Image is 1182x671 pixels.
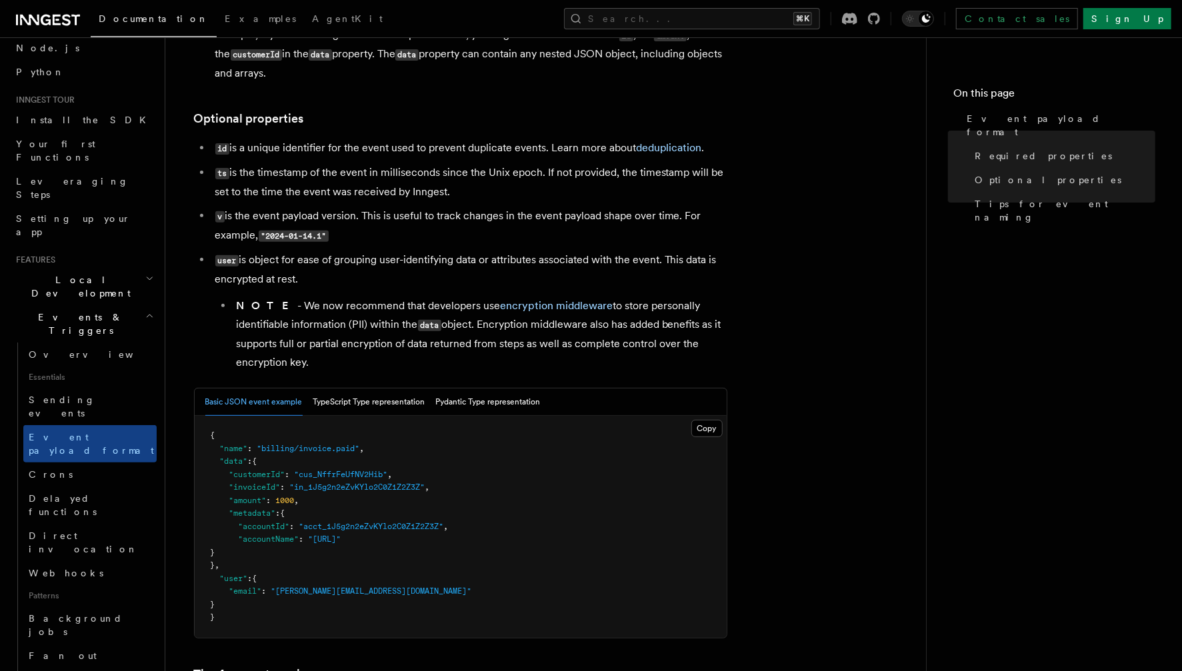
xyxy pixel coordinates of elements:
[564,8,820,29] button: Search...⌘K
[16,213,131,237] span: Setting up your app
[395,49,419,61] code: data
[220,444,248,453] span: "name"
[23,561,157,585] a: Webhooks
[312,13,383,24] span: AgentKit
[388,470,393,479] span: ,
[23,342,157,366] a: Overview
[16,139,95,163] span: Your first Functions
[229,482,281,492] span: "invoiceId"
[211,163,727,201] li: is the timestamp of the event in milliseconds since the Unix epoch. If not provided, the timestam...
[99,13,209,24] span: Documentation
[29,469,73,480] span: Crons
[23,462,157,486] a: Crons
[257,444,360,453] span: "billing/invoice.paid"
[654,30,687,41] code: amount
[961,107,1155,144] a: Event payload format
[16,43,79,53] span: Node.js
[23,425,157,462] a: Event payload format
[11,311,145,337] span: Events & Triggers
[23,388,157,425] a: Sending events
[229,508,276,518] span: "metadata"
[793,12,812,25] kbd: ⌘K
[281,482,285,492] span: :
[309,534,341,544] span: "[URL]"
[91,4,217,37] a: Documentation
[23,606,157,644] a: Background jobs
[290,482,425,492] span: "in_1J5g2n2eZvKYlo2C0Z1Z2Z3Z"
[248,456,253,466] span: :
[444,522,449,531] span: ,
[220,574,248,583] span: "user"
[267,496,271,505] span: :
[262,586,267,596] span: :
[425,482,430,492] span: ,
[229,586,262,596] span: "email"
[237,299,298,312] strong: NOTE
[239,522,290,531] span: "accountId"
[11,207,157,244] a: Setting up your app
[29,493,97,517] span: Delayed functions
[501,299,613,312] a: encryption middleware
[309,49,332,61] code: data
[211,6,727,83] li: contains any data you want to associate with the event. This data will be serialized to JSON. For...
[11,273,145,300] span: Local Development
[29,530,138,554] span: Direct invocation
[11,305,157,342] button: Events & Triggers
[215,560,220,570] span: ,
[969,192,1155,229] a: Tips for event naming
[313,388,425,416] button: TypeScript Type representation
[1083,8,1171,29] a: Sign Up
[211,612,215,622] span: }
[969,168,1155,192] a: Optional properties
[211,251,727,372] li: is object for ease of grouping user-identifying data or attributes associated with the event. Thi...
[29,650,97,661] span: Fan out
[969,144,1155,168] a: Required properties
[211,600,215,609] span: }
[29,394,95,418] span: Sending events
[23,486,157,524] a: Delayed functions
[194,109,304,128] a: Optional properties
[211,548,215,557] span: }
[16,176,129,200] span: Leveraging Steps
[16,67,65,77] span: Python
[975,149,1112,163] span: Required properties
[11,268,157,305] button: Local Development
[211,207,727,245] li: is the event payload version. This is useful to track changes in the event payload shape over tim...
[225,13,296,24] span: Examples
[295,496,299,505] span: ,
[23,585,157,606] span: Patterns
[360,444,365,453] span: ,
[205,388,303,416] button: Basic JSON event example
[299,522,444,531] span: "acct_1J5g2n2eZvKYlo2C0Z1Z2Z3Z"
[11,255,55,265] span: Features
[285,470,290,479] span: :
[953,85,1155,107] h4: On this page
[229,470,285,479] span: "customerId"
[16,115,154,125] span: Install the SDK
[304,4,391,36] a: AgentKit
[636,141,702,154] a: deduplication
[29,613,123,637] span: Background jobs
[253,574,257,583] span: {
[11,132,157,169] a: Your first Functions
[11,60,157,84] a: Python
[281,508,285,518] span: {
[418,320,441,331] code: data
[23,644,157,668] a: Fan out
[23,366,157,388] span: Essentials
[253,456,257,466] span: {
[23,524,157,561] a: Direct invocation
[299,534,304,544] span: :
[211,139,727,158] li: is a unique identifier for the event used to prevent duplicate events. Learn more about .
[231,49,282,61] code: customerId
[248,444,253,453] span: :
[11,169,157,207] a: Leveraging Steps
[290,522,295,531] span: :
[691,420,723,437] button: Copy
[956,8,1078,29] a: Contact sales
[29,568,103,578] span: Webhooks
[11,36,157,60] a: Node.js
[271,586,472,596] span: "[PERSON_NAME][EMAIL_ADDRESS][DOMAIN_NAME]"
[436,388,541,416] button: Pydantic Type representation
[967,112,1155,139] span: Event payload format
